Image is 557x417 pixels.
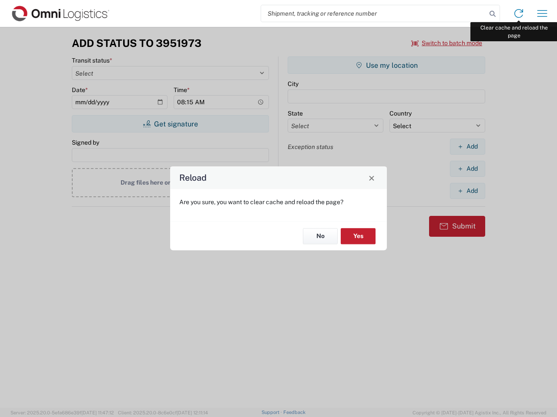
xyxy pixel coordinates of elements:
button: Close [366,172,378,184]
p: Are you sure, you want to clear cache and reload the page? [179,198,378,206]
h4: Reload [179,172,207,184]
button: No [303,228,338,244]
button: Yes [341,228,376,244]
input: Shipment, tracking or reference number [261,5,487,22]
